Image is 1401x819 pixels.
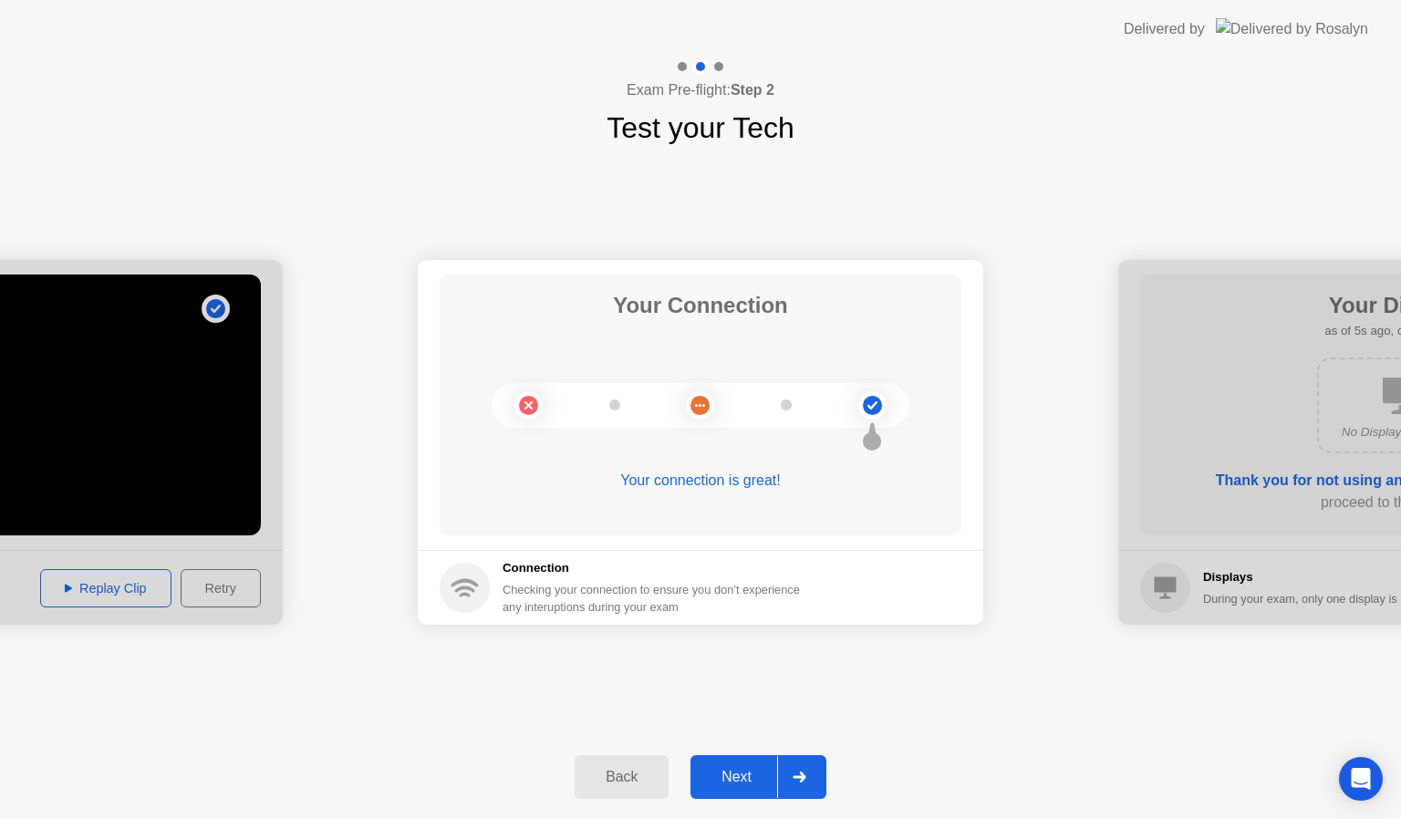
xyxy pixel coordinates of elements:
[731,82,774,98] b: Step 2
[1216,18,1368,39] img: Delivered by Rosalyn
[696,769,777,785] div: Next
[690,755,826,799] button: Next
[503,559,811,577] h5: Connection
[440,470,961,492] div: Your connection is great!
[607,106,794,150] h1: Test your Tech
[580,769,663,785] div: Back
[575,755,669,799] button: Back
[503,581,811,616] div: Checking your connection to ensure you don’t experience any interuptions during your exam
[1124,18,1205,40] div: Delivered by
[627,79,774,101] h4: Exam Pre-flight:
[1339,757,1383,801] div: Open Intercom Messenger
[613,289,788,322] h1: Your Connection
